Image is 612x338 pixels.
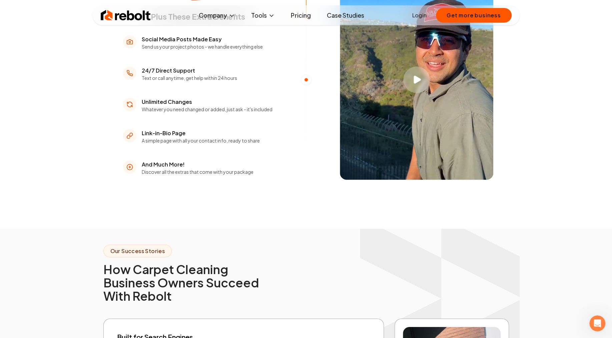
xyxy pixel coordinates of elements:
[142,161,253,169] h3: And Much More!
[142,43,263,50] p: Send us your project photos - we handle everything else
[436,8,512,23] button: Get more business
[142,75,237,81] p: Text or call anytime, get help within 24 hours
[142,106,272,113] p: Whatever you need changed or added, just ask - it's included
[142,98,272,106] h3: Unlimited Changes
[589,315,605,331] iframe: Intercom live chat
[103,245,172,257] span: Our Success Stories
[142,137,260,144] p: A simple page with all your contact info, ready to share
[412,11,427,19] a: Login
[101,9,151,22] img: Rebolt Logo
[193,9,240,22] button: Company
[142,129,260,137] h3: Link-in-Bio Page
[246,9,280,22] button: Tools
[142,35,263,43] h3: Social Media Posts Made Easy
[103,263,274,303] h2: How Carpet Cleaning Business Owners Succeed With Rebolt
[142,169,253,175] p: Discover all the extras that come with your package
[142,67,237,75] h3: 24/7 Direct Support
[321,9,369,22] a: Case Studies
[285,9,316,22] a: Pricing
